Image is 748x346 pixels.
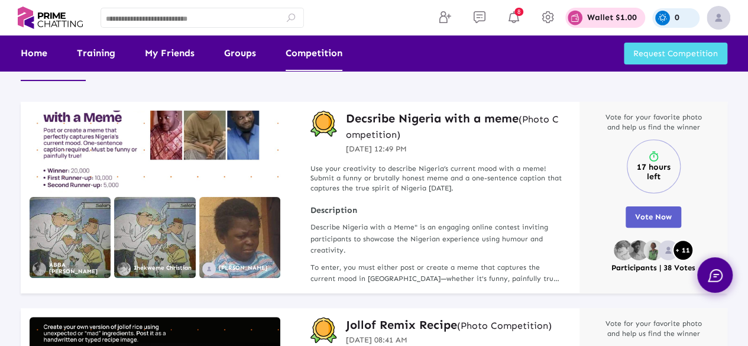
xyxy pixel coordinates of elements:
h3: Jollof Remix Recipe [346,317,552,332]
img: 683ed4866530a9605a755410_1756324506508.png [117,262,131,276]
p: To enter, you must either post or create a meme that captures the current mood in [GEOGRAPHIC_DAT... [310,262,562,284]
p: Wallet $1.00 [587,14,637,22]
p: + 11 [675,246,690,254]
img: competition-badge.svg [310,111,337,137]
img: chat.svg [708,269,723,282]
span: Vote Now [635,212,672,221]
p: Use your creativity to describe Nigeria’s current mood with a meme! Submit a funny or brutally ho... [310,164,562,193]
img: 1755601369194.jpg [114,197,195,278]
span: Request Competition [633,48,718,59]
p: Describe Nigeria with a Meme" is an engaging online contest inviting participants to showcase the... [310,222,562,256]
img: 68701a5c75df9738c07e6f78_1754260010868.png [33,262,46,276]
img: Screenshot1755210405619.png [30,197,111,278]
button: Vote Now [626,206,681,228]
span: 8 [514,8,523,16]
img: compititionbanner1754999366-pkSsI.jpg [30,111,280,193]
a: Decsribe Nigeria with a meme(Photo Competition) [346,111,562,141]
p: 17 hours left [630,163,677,182]
img: no_profile_image.svg [202,262,216,276]
img: 683ed4866530a9605a755410_1756324506508.png [614,240,634,260]
p: 0 [675,14,679,22]
a: My Friends [145,35,195,71]
p: Vote for your favorite photo and help us find the winner [600,319,707,339]
img: 68701a5c75df9738c07e6f78_1754260010868.png [629,240,649,260]
p: Participants | 38 Votes [611,263,695,273]
img: ecedebcaaf1755659645031.jpg [199,197,280,278]
img: competition-badge.svg [310,317,337,344]
a: Jollof Remix Recipe(Photo Competition) [346,317,552,332]
p: [DATE] 08:41 AM [346,334,552,346]
p: ABBA [PERSON_NAME] [49,262,111,275]
img: logo [18,4,83,32]
img: no_profile_image.svg [658,240,678,260]
img: 685006c58bec4b43fe5a292f_1751881247454.png [643,240,663,260]
img: timer.svg [647,151,659,163]
p: Ihekweme Christian [134,265,192,271]
p: Vote for your favorite photo and help us find the winner [600,112,707,132]
small: (Photo Competition) [457,320,552,331]
h3: Decsribe Nigeria with a meme [346,111,562,141]
a: Training [77,35,115,71]
p: [PERSON_NAME] [219,265,267,271]
a: Competition [286,35,342,71]
button: Request Competition [624,43,727,64]
a: Home [21,35,47,71]
p: [DATE] 12:49 PM [346,143,562,155]
strong: Description [310,205,562,216]
img: img [707,6,730,30]
a: Groups [224,35,256,71]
